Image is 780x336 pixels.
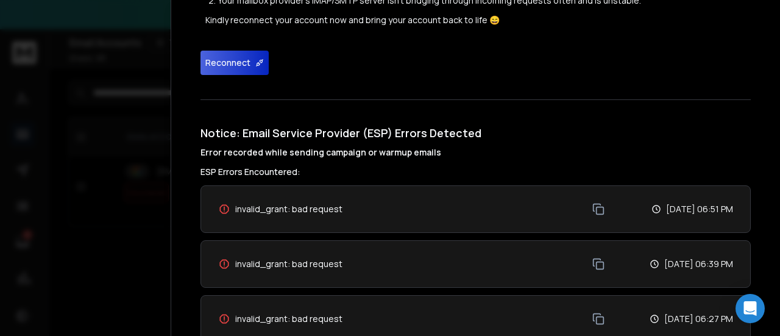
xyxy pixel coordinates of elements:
p: [DATE] 06:39 PM [664,258,733,270]
h1: Notice: Email Service Provider (ESP) Errors Detected [200,124,751,159]
div: Open Intercom Messenger [736,294,765,323]
p: [DATE] 06:27 PM [664,313,733,325]
span: invalid_grant: bad request [235,203,342,215]
h3: ESP Errors Encountered: [200,166,751,178]
span: invalid_grant: bad request [235,313,342,325]
p: Kindly reconnect your account now and bring your account back to life 😄 [205,14,751,26]
h4: Error recorded while sending campaign or warmup emails [200,146,751,159]
button: Reconnect [200,51,269,75]
p: [DATE] 06:51 PM [666,203,733,215]
span: invalid_grant: bad request [235,258,342,270]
